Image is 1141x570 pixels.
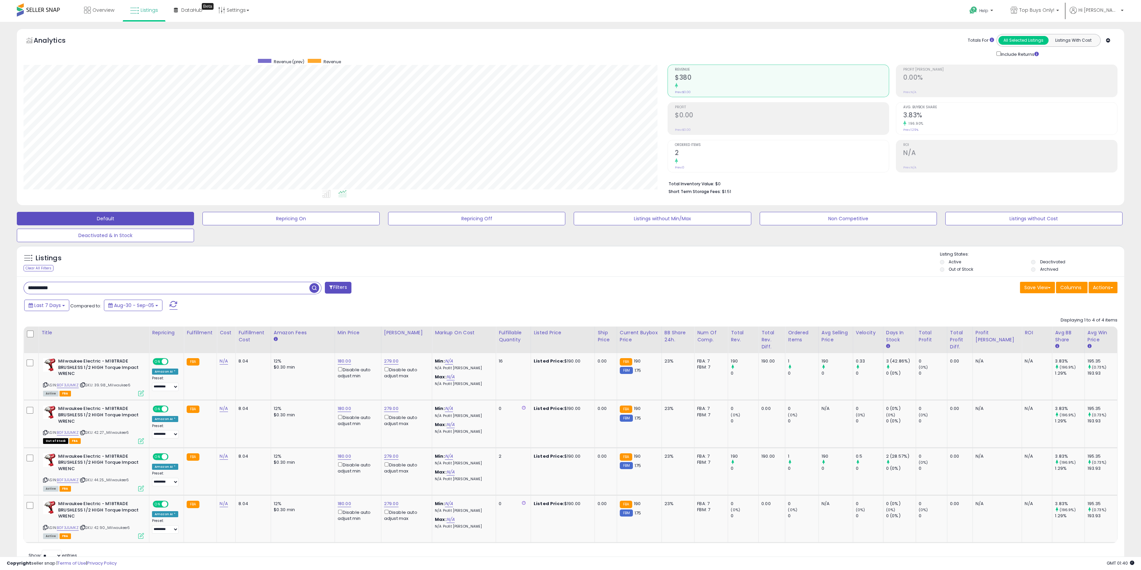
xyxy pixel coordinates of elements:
[731,418,758,424] div: 0
[274,59,304,65] span: Revenue (prev)
[43,501,144,538] div: ASIN:
[43,358,144,395] div: ASIN:
[761,453,780,459] div: 190.00
[187,329,214,336] div: Fulfillment
[856,370,883,376] div: 0
[274,406,330,412] div: 12%
[36,254,62,263] h5: Listings
[788,418,818,424] div: 0
[1088,406,1117,412] div: 195.35
[435,405,445,412] b: Min:
[976,453,1017,459] div: N/A
[675,149,889,158] h2: 2
[238,453,265,459] div: 8.04
[202,3,214,10] div: Tooltip anchor
[34,302,61,309] span: Last 7 Days
[634,453,641,459] span: 190
[1025,329,1049,336] div: ROI
[1055,329,1081,343] div: Avg BB Share
[788,412,797,418] small: (0%)
[822,370,853,376] div: 0
[41,329,146,336] div: Title
[919,465,947,471] div: 0
[153,454,162,459] span: ON
[43,486,59,492] span: All listings currently available for purchase on Amazon
[976,358,1017,364] div: N/A
[384,453,398,460] a: 279.00
[58,501,140,521] b: Milwaukee Electric - M18TRADE BRUSHLESS 1/2 HIGH Torque Impact WRENC
[856,412,865,418] small: (0%)
[731,412,740,418] small: (0%)
[1089,282,1117,293] button: Actions
[534,358,564,364] b: Listed Price:
[620,406,632,413] small: FBA
[57,477,79,483] a: B0F3J1JMKZ
[664,358,689,364] div: 23%
[1040,266,1058,272] label: Archived
[919,358,947,364] div: 0
[886,358,916,364] div: 3 (42.86%)
[979,8,988,13] span: Help
[761,329,782,350] div: Total Rev. Diff.
[976,329,1019,343] div: Profit [PERSON_NAME]
[856,453,883,459] div: 0.5
[919,418,947,424] div: 0
[664,329,691,343] div: BB Share 24h.
[697,406,723,412] div: FBA: 7
[574,212,751,225] button: Listings without Min/Max
[57,525,79,531] a: B0F3J1JMKZ
[634,358,641,364] span: 190
[1025,453,1047,459] div: N/A
[152,424,179,439] div: Preset:
[1025,358,1047,364] div: N/A
[856,329,880,336] div: Velocity
[919,412,928,418] small: (0%)
[598,358,612,364] div: 0.00
[187,453,199,461] small: FBA
[675,128,691,132] small: Prev: $0.00
[669,179,1112,187] li: $0
[167,359,178,365] span: OFF
[964,1,1000,22] a: Help
[384,500,398,507] a: 279.00
[435,453,445,459] b: Min:
[24,300,69,311] button: Last 7 Days
[43,453,144,491] div: ASIN:
[435,358,445,364] b: Min:
[903,165,916,169] small: Prev: N/A
[886,343,890,349] small: Days In Stock.
[1092,365,1106,370] small: (0.73%)
[788,370,818,376] div: 0
[731,358,758,364] div: 190
[675,143,889,147] span: Ordered Items
[141,7,158,13] span: Listings
[598,406,612,412] div: 0.00
[43,453,56,467] img: 41X-ymtMNIL._SL40_.jpg
[1061,317,1117,324] div: Displaying 1 to 4 of 4 items
[697,358,723,364] div: FBA: 7
[534,405,564,412] b: Listed Price:
[80,477,129,483] span: | SKU: 44.25_Milwaukee6
[949,259,961,265] label: Active
[598,453,612,459] div: 0.00
[1088,329,1114,343] div: Avg Win Price
[17,212,194,225] button: Default
[499,453,526,459] div: 2
[761,358,780,364] div: 190.00
[534,501,589,507] div: $190.00
[697,412,723,418] div: FBM: 7
[856,418,883,424] div: 0
[447,469,455,476] a: N/A
[43,406,144,443] div: ASIN:
[325,282,351,294] button: Filters
[950,358,967,364] div: 0.00
[919,365,928,370] small: (0%)
[435,421,447,428] b: Max:
[945,212,1123,225] button: Listings without Cost
[1060,284,1081,291] span: Columns
[435,469,447,475] b: Max:
[886,329,913,343] div: Days In Stock
[384,366,427,379] div: Disable auto adjust max
[80,382,130,388] span: | SKU: 39.98_Milwaukee6
[534,453,589,459] div: $190.00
